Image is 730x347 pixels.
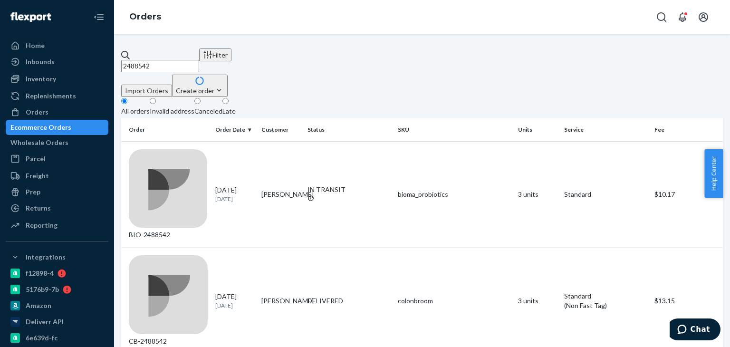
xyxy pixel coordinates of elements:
[10,123,71,132] div: Ecommerce Orders
[26,252,66,262] div: Integrations
[564,190,647,199] p: Standard
[651,118,723,141] th: Fee
[564,301,647,310] div: (Non Fast Tag)
[26,333,58,343] div: 6e639d-fc
[6,120,108,135] a: Ecommerce Orders
[6,201,108,216] a: Returns
[26,301,51,310] div: Amazon
[122,3,169,31] ol: breadcrumbs
[304,118,394,141] th: Status
[670,318,720,342] iframe: Opens a widget where you can chat to one of our agents
[514,118,560,141] th: Units
[26,171,49,181] div: Freight
[398,296,510,306] div: colonbroom
[6,218,108,233] a: Reporting
[6,330,108,346] a: 6e639d-fc
[673,8,692,27] button: Open notifications
[26,187,40,197] div: Prep
[121,60,199,72] input: Search orders
[176,86,224,96] div: Create order
[215,301,254,309] p: [DATE]
[199,48,231,61] button: Filter
[10,138,68,147] div: Wholesale Orders
[26,221,58,230] div: Reporting
[6,184,108,200] a: Prep
[514,141,560,248] td: 3 units
[6,298,108,313] a: Amazon
[6,71,108,87] a: Inventory
[121,85,172,97] button: Import Orders
[89,8,108,27] button: Close Navigation
[10,12,51,22] img: Flexport logo
[150,106,194,116] div: Invalid address
[261,125,300,134] div: Customer
[394,118,514,141] th: SKU
[150,98,156,104] input: Invalid address
[215,292,254,309] div: [DATE]
[560,118,651,141] th: Service
[129,11,161,22] a: Orders
[6,38,108,53] a: Home
[6,151,108,166] a: Parcel
[211,118,258,141] th: Order Date
[121,118,211,141] th: Order
[6,250,108,265] button: Integrations
[129,149,208,240] div: BIO-2488542
[694,8,713,27] button: Open account menu
[26,57,55,67] div: Inbounds
[194,106,222,116] div: Canceled
[129,255,208,346] div: CB-2488542
[215,185,254,203] div: [DATE]
[6,314,108,329] a: Deliverr API
[307,296,390,306] div: DELIVERED
[215,195,254,203] p: [DATE]
[564,291,647,301] p: Standard
[26,269,54,278] div: f12898-4
[258,141,304,248] td: [PERSON_NAME]
[121,106,150,116] div: All orders
[26,154,46,164] div: Parcel
[222,98,229,104] input: Late
[26,317,64,327] div: Deliverr API
[26,91,76,101] div: Replenishments
[6,282,108,297] a: 5176b9-7b
[652,8,671,27] button: Open Search Box
[121,98,127,104] input: All orders
[398,190,510,199] div: bioma_probiotics
[194,98,201,104] input: Canceled
[26,203,51,213] div: Returns
[6,266,108,281] a: f12898-4
[203,50,228,60] div: Filter
[26,41,45,50] div: Home
[704,149,723,198] button: Help Center
[172,75,228,97] button: Create order
[307,185,390,194] div: IN TRANSIT
[26,285,59,294] div: 5176b9-7b
[6,168,108,183] a: Freight
[26,74,56,84] div: Inventory
[6,135,108,150] a: Wholesale Orders
[26,107,48,117] div: Orders
[651,141,723,248] td: $10.17
[6,105,108,120] a: Orders
[6,88,108,104] a: Replenishments
[222,106,236,116] div: Late
[6,54,108,69] a: Inbounds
